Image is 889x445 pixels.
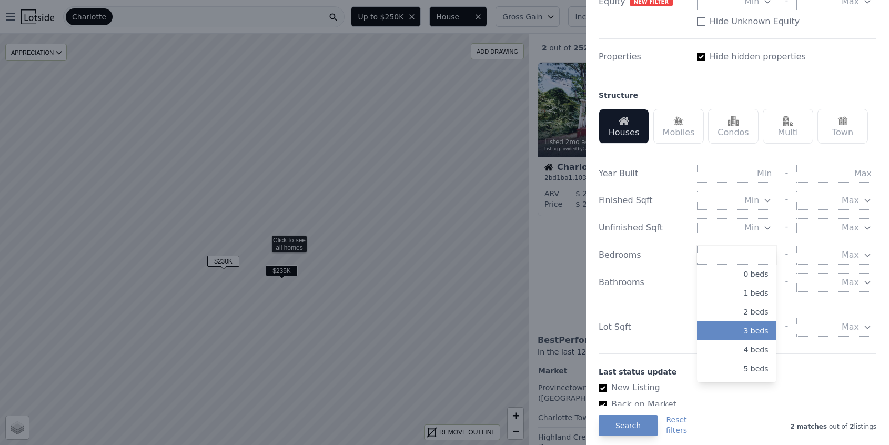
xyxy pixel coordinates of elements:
button: Max [796,218,876,237]
input: New Listing [599,384,607,392]
span: Max [842,249,859,261]
div: Year Built [599,167,689,180]
span: Min [744,194,759,207]
div: - [785,273,788,292]
img: Houses [619,116,629,126]
label: Back on Market [599,398,868,411]
div: out of listings [687,420,876,431]
button: Search [599,415,658,436]
div: - [785,218,788,237]
div: Multi [763,109,813,144]
div: - [785,246,788,265]
label: Hide Unknown Equity [710,15,800,28]
button: Min [697,218,777,237]
label: Hide hidden properties [710,50,806,63]
div: Bedrooms [599,249,689,261]
div: - [785,318,788,337]
img: Condos [728,116,739,126]
button: Min [697,191,777,210]
img: Multi [783,116,793,126]
button: Max [796,318,876,337]
img: Town [837,116,848,126]
span: Max [842,321,859,333]
div: Condos [708,109,759,144]
input: Back on Market [599,401,607,409]
div: - [785,165,788,183]
button: 0 beds [697,265,777,284]
span: 2 matches [790,423,827,430]
button: 3 beds [697,321,777,340]
button: 5 beds [697,359,777,378]
label: New Listing [599,381,868,394]
span: 2 [847,423,854,430]
span: Max [842,276,859,289]
button: 6 beds [697,378,777,397]
div: Bathrooms [599,276,689,289]
input: Max [796,165,876,183]
div: Lot Sqft [599,321,689,333]
button: Max [796,273,876,292]
div: - [785,191,788,210]
input: Min [697,165,777,183]
div: Unfinished Sqft [599,221,689,234]
button: 4 beds [697,340,777,359]
div: Mobiles [653,109,704,144]
div: Houses [599,109,649,144]
div: Finished Sqft [599,194,689,207]
button: Resetfilters [666,414,687,436]
div: Min [697,246,777,382]
button: Max [796,246,876,265]
span: Max [842,194,859,207]
div: Properties [599,50,689,63]
div: Structure [599,90,638,100]
img: Mobiles [673,116,684,126]
span: Min [744,221,759,234]
div: Last status update [599,367,876,377]
button: 1 beds [697,284,777,302]
span: Max [842,221,859,234]
button: 2 beds [697,302,777,321]
div: Town [817,109,868,144]
button: Max [796,191,876,210]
